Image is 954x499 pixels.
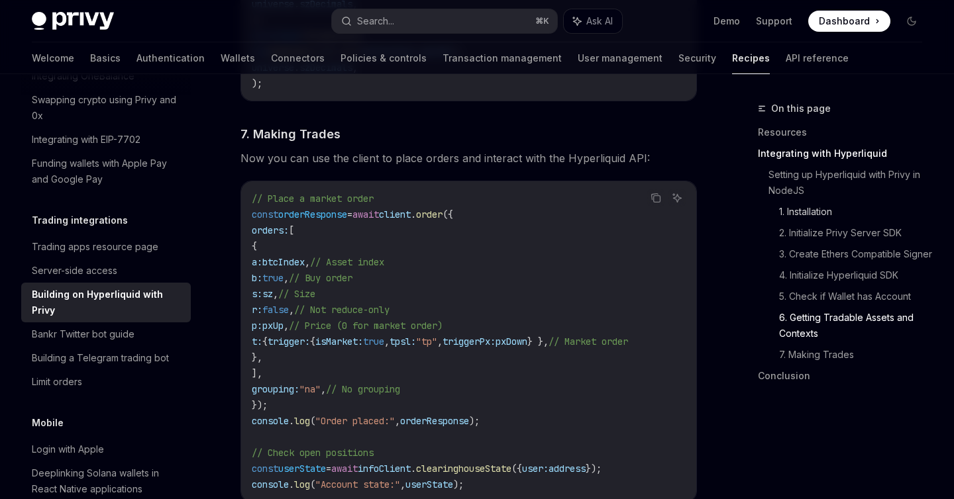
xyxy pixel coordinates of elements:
span: r: [252,304,262,316]
a: Integrating with Hyperliquid [758,143,933,164]
a: 4. Initialize Hyperliquid SDK [779,265,933,286]
span: b: [252,272,262,284]
a: Resources [758,122,933,143]
span: . [411,208,416,220]
a: Authentication [136,42,205,74]
div: Integrating with EIP-7702 [32,132,140,148]
span: t: [252,336,262,347]
span: true [363,336,384,347]
a: Connectors [271,42,325,74]
span: console [252,415,289,427]
button: Copy the contents from the code block [647,189,664,206]
div: Funding wallets with Apple Pay and Google Pay [32,156,183,187]
span: orders: [252,224,289,236]
span: { [310,336,315,347]
span: { [262,336,268,347]
a: Swapping crypto using Privy and 0x [21,88,191,128]
a: Dashboard [808,11,890,32]
span: const [252,208,278,220]
div: Swapping crypto using Privy and 0x [32,92,183,124]
span: Ask AI [586,15,613,28]
span: triggerPx: [443,336,496,347]
button: Ask AI [668,189,686,206]
span: isMarket: [315,336,363,347]
span: , [273,288,278,300]
a: 6. Getting Tradable Assets and Contexts [779,307,933,344]
span: , [289,304,294,316]
span: , [384,336,390,347]
span: log [294,478,310,490]
button: Ask AI [564,9,622,33]
span: order [416,208,443,220]
span: = [347,208,352,220]
span: address [549,463,586,475]
span: = [326,463,331,475]
div: Limit orders [32,374,82,390]
span: , [437,336,443,347]
span: grouping: [252,383,299,395]
span: [ [289,224,294,236]
span: // Place a market order [252,193,374,204]
div: Server-side access [32,263,117,279]
a: 1. Installation [779,201,933,222]
a: Wallets [221,42,255,74]
a: Server-side access [21,259,191,283]
a: Policies & controls [341,42,427,74]
div: Search... [357,13,394,29]
div: Building a Telegram trading bot [32,350,169,366]
span: sz [262,288,273,300]
a: 7. Making Trades [779,344,933,365]
span: ); [453,478,464,490]
span: await [331,463,358,475]
span: "Order placed:" [315,415,395,427]
span: "tp" [416,336,437,347]
a: Basics [90,42,121,74]
span: Now you can use the client to place orders and interact with the Hyperliquid API: [240,149,697,167]
a: Conclusion [758,365,933,386]
span: userState [278,463,326,475]
span: client [379,208,411,220]
span: }); [252,399,268,411]
a: Demo [714,15,740,28]
span: . [289,478,294,490]
span: true [262,272,284,284]
span: } }, [527,336,549,347]
a: 2. Initialize Privy Server SDK [779,222,933,244]
span: // Buy order [289,272,352,284]
span: // Price (0 for market order) [289,320,443,332]
a: Recipes [732,42,770,74]
span: infoClient [358,463,411,475]
a: Welcome [32,42,74,74]
a: Support [756,15,792,28]
span: , [305,256,310,268]
h5: Trading integrations [32,212,128,228]
span: await [352,208,379,220]
img: dark logo [32,12,114,30]
span: . [411,463,416,475]
span: // Check open positions [252,447,374,459]
button: Search...⌘K [332,9,556,33]
span: orderResponse [278,208,347,220]
span: }); [586,463,602,475]
button: Toggle dark mode [901,11,922,32]
span: clearinghouseState [416,463,511,475]
span: On this page [771,101,831,116]
span: Dashboard [819,15,870,28]
span: ); [469,415,480,427]
span: // Size [278,288,315,300]
span: userState [405,478,453,490]
a: Building on Hyperliquid with Privy [21,283,191,322]
span: ({ [443,208,453,220]
span: }, [252,351,262,363]
a: Funding wallets with Apple Pay and Google Pay [21,152,191,191]
span: console [252,478,289,490]
span: ⌘ K [535,16,549,26]
span: btcIndex [262,256,305,268]
a: Integrating with EIP-7702 [21,128,191,152]
span: pxDown [496,336,527,347]
span: . [289,415,294,427]
div: Deeplinking Solana wallets in React Native applications [32,465,183,497]
a: Security [678,42,716,74]
span: "Account state:" [315,478,400,490]
span: ( [310,415,315,427]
